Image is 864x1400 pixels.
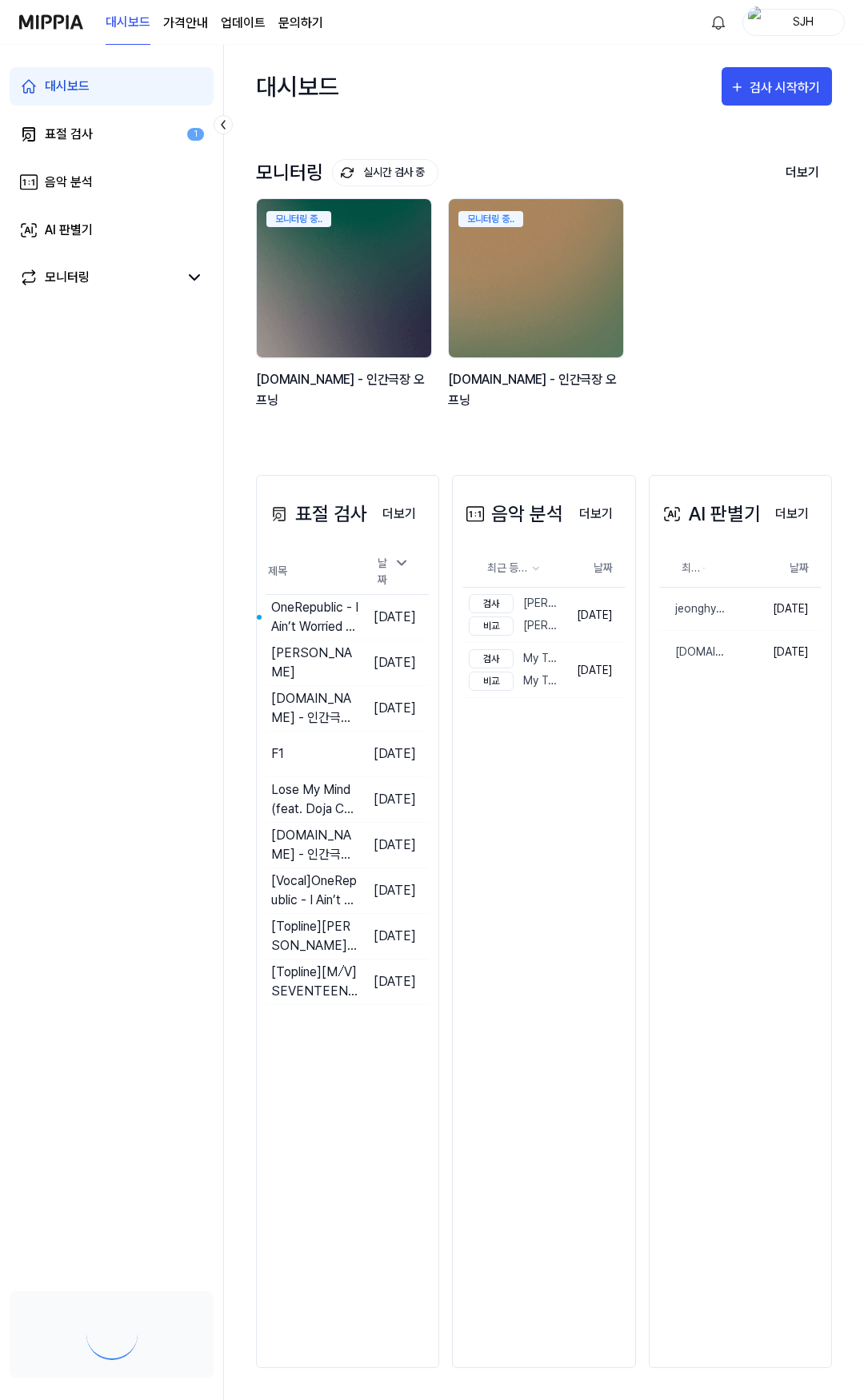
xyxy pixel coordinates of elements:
a: 모니터링 중..backgroundIamge[DOMAIN_NAME] - 인간극장 오프닝 [448,198,627,427]
th: 날짜 [729,549,822,588]
div: 모니터링 중.. [266,211,331,227]
img: 알림 [709,13,728,32]
div: 음악 분석 [462,500,563,528]
img: profile [748,6,767,38]
div: Lose My Mind (feat. Doja Cat) (From F1® The Movie) [271,780,358,819]
div: [DOMAIN_NAME] - 인간극장 오프닝 [271,826,358,864]
div: 날짜 [371,550,416,593]
button: 더보기 [773,156,832,189]
div: 대시보드 [45,77,90,96]
td: [DATE] [564,588,626,643]
button: 더보기 [370,498,429,530]
div: My Test2 [469,672,560,691]
img: backgroundIamge [257,199,431,357]
div: 1 [187,128,204,142]
a: 표절 검사1 [10,115,214,154]
td: [DATE] [358,776,429,822]
img: monitoring Icon [341,166,354,179]
div: 모니터링 [256,159,438,186]
a: 검사My Test1비교My Test2 [462,643,563,697]
a: 대시보드 [10,67,214,106]
div: [DOMAIN_NAME] - 인간극장 오프닝 [448,369,627,410]
div: My Test1 [469,649,560,668]
div: 비교 [469,672,514,691]
a: 더보기 [566,497,626,530]
a: 모니터링 [19,268,178,287]
div: [Vocal] OneRepublic - I Ain’t Worried (From “Top Gun： Mave [271,872,358,910]
div: [Topline] [M⧸V] SEVENTEEN(세븐틴) - 울고 싶지 않아 (Don't Wanna Cry) [271,963,358,1001]
a: 대시보드 [106,1,150,45]
div: 음악 분석 [45,173,93,192]
td: [DATE] [358,685,429,731]
a: 검사[PERSON_NAME]비교[PERSON_NAME] [462,588,563,642]
td: [DATE] [358,731,429,776]
div: F1 [271,744,284,764]
div: [DOMAIN_NAME] - 인간극장 오프닝 [659,644,729,660]
div: 비교 [469,616,514,636]
div: 검사 [469,649,514,668]
div: 모니터링 중.. [458,211,523,227]
button: 실시간 검사 중 [332,159,438,186]
button: profileSJH [742,9,845,36]
div: 표절 검사 [45,125,93,144]
a: 더보기 [762,497,822,530]
div: OneRepublic - I Ain’t Worried (From “Top Gun： Mave [271,598,358,636]
td: [DATE] [358,913,429,959]
button: 더보기 [762,498,822,530]
td: [DATE] [358,594,429,640]
div: [DOMAIN_NAME] - 인간극장 오프닝 [271,689,358,728]
img: backgroundIamge [449,199,623,357]
td: [DATE] [729,631,822,674]
div: 검사 [469,594,514,613]
div: AI 판별기 [45,221,93,240]
td: [DATE] [564,643,626,698]
div: jeonghyeon & Noisy Choice - Too Far | Future House | NCS - Copyright Free Music [659,600,729,617]
td: [DATE] [358,640,429,685]
div: [DOMAIN_NAME] - 인간극장 오프닝 [256,369,435,410]
div: SJH [772,13,834,30]
div: 표절 검사 [266,500,367,528]
td: [DATE] [358,959,429,1004]
td: [DATE] [358,822,429,868]
button: 더보기 [566,498,626,530]
th: 제목 [266,549,358,595]
div: AI 판별기 [659,500,761,528]
div: [PERSON_NAME] [469,616,560,636]
button: 검사 시작하기 [722,67,832,106]
a: jeonghyeon & Noisy Choice - Too Far | Future House | NCS - Copyright Free Music [659,588,729,630]
div: 모니터링 [45,268,90,287]
th: 날짜 [564,549,626,588]
a: 더보기 [370,497,429,530]
div: 대시보드 [256,61,339,112]
a: 문의하기 [278,14,323,33]
a: AI 판별기 [10,211,214,249]
a: 모니터링 중..backgroundIamge[DOMAIN_NAME] - 인간극장 오프닝 [256,198,435,427]
div: [PERSON_NAME] [271,644,358,682]
a: 업데이트 [221,14,266,33]
a: [DOMAIN_NAME] - 인간극장 오프닝 [659,631,729,673]
div: [Topline] [PERSON_NAME] - Galway Girl [Official Lyric Video] [271,917,358,955]
div: [PERSON_NAME] [469,594,560,613]
a: 음악 분석 [10,163,214,201]
button: 가격안내 [163,14,208,33]
td: [DATE] [358,868,429,913]
div: 검사 시작하기 [750,78,824,98]
td: [DATE] [729,588,822,631]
